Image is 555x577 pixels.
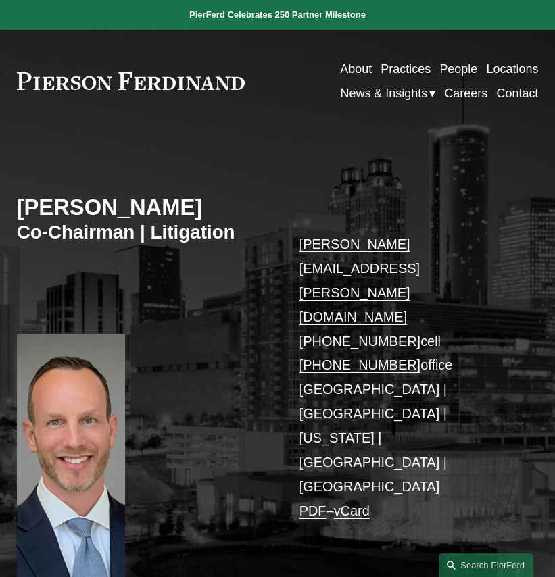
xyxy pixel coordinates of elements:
[381,57,431,81] a: Practices
[299,334,420,349] a: [PHONE_NUMBER]
[496,81,538,105] a: Contact
[299,503,327,518] a: PDF
[299,232,517,524] p: cell office [GEOGRAPHIC_DATA] | [GEOGRAPHIC_DATA] | [US_STATE] | [GEOGRAPHIC_DATA] | [GEOGRAPHIC_...
[340,81,435,105] a: folder dropdown
[439,57,477,81] a: People
[486,57,538,81] a: Locations
[340,57,372,81] a: About
[17,194,278,221] h2: [PERSON_NAME]
[444,81,487,105] a: Careers
[439,553,533,577] a: Search this site
[299,236,420,324] a: [PERSON_NAME][EMAIL_ADDRESS][PERSON_NAME][DOMAIN_NAME]
[340,82,427,104] span: News & Insights
[17,221,278,244] h3: Co-Chairman | Litigation
[299,357,420,372] a: [PHONE_NUMBER]
[334,503,370,518] a: vCard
